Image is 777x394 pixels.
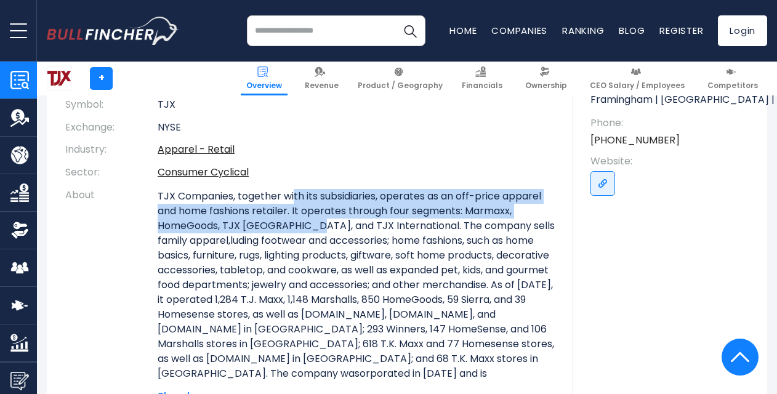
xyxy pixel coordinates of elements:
a: Go to link [590,171,615,196]
span: Product / Geography [358,81,443,90]
a: Ranking [562,24,604,37]
img: bullfincher logo [47,17,179,45]
a: Home [449,24,477,37]
a: Register [659,24,703,37]
button: Search [395,15,425,46]
a: Revenue [299,62,344,95]
span: Financials [462,81,502,90]
a: Overview [241,62,288,95]
a: [PHONE_NUMBER] [590,134,680,147]
a: Go to homepage [47,17,179,45]
th: Sector: [65,161,158,184]
a: Login [718,15,767,46]
a: Companies [491,24,547,37]
a: Consumer Cyclical [158,165,249,179]
a: Product / Geography [352,62,448,95]
span: Phone: [590,116,755,130]
a: Ownership [520,62,573,95]
td: NYSE [158,116,555,139]
span: Revenue [305,81,339,90]
img: TJX logo [47,66,71,90]
a: Competitors [702,62,763,95]
span: Website: [590,155,755,168]
span: CEO Salary / Employees [590,81,685,90]
a: Financials [456,62,508,95]
span: Competitors [707,81,758,90]
a: Blog [619,24,645,37]
th: Symbol: [65,94,158,116]
a: CEO Salary / Employees [584,62,690,95]
a: Apparel - Retail [158,142,235,156]
a: + [90,67,113,90]
td: TJX [158,94,555,116]
span: Ownership [525,81,567,90]
span: Overview [246,81,282,90]
th: Industry: [65,139,158,161]
th: Exchange: [65,116,158,139]
p: Framingham | [GEOGRAPHIC_DATA] | US [590,90,755,109]
img: Ownership [10,221,29,239]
